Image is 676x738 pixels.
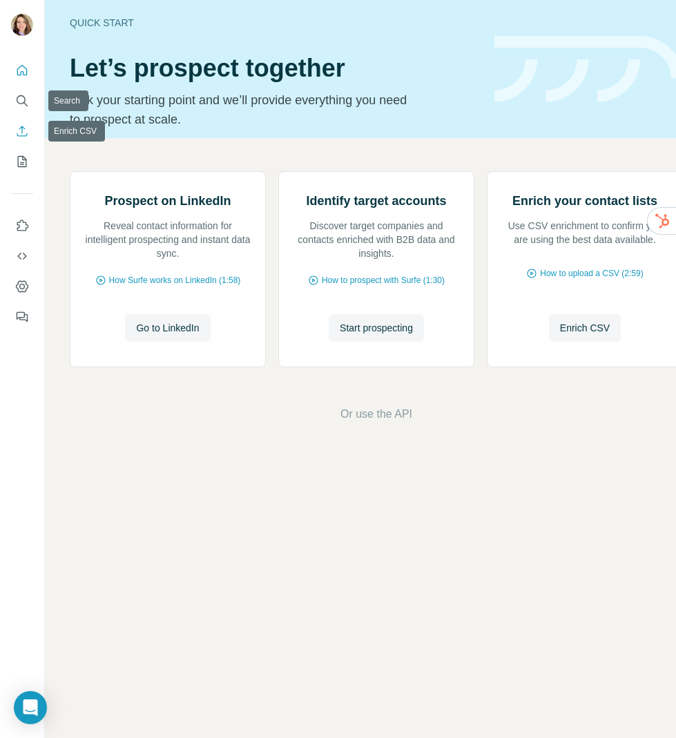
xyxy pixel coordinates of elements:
[11,149,33,174] button: My lists
[322,274,445,287] span: How to prospect with Surfe (1:30)
[84,219,251,260] p: Reveal contact information for intelligent prospecting and instant data sync.
[11,213,33,238] button: Use Surfe on LinkedIn
[11,58,33,83] button: Quick start
[11,244,33,269] button: Use Surfe API
[293,219,460,260] p: Discover target companies and contacts enriched with B2B data and insights.
[11,119,33,144] button: Enrich CSV
[11,274,33,299] button: Dashboard
[501,219,668,246] p: Use CSV enrichment to confirm you are using the best data available.
[125,314,210,342] button: Go to LinkedIn
[11,88,33,113] button: Search
[540,267,643,280] span: How to upload a CSV (2:59)
[549,314,621,342] button: Enrich CSV
[512,191,657,211] h2: Enrich your contact lists
[329,314,424,342] button: Start prospecting
[109,274,241,287] span: How Surfe works on LinkedIn (1:58)
[14,691,47,724] div: Open Intercom Messenger
[70,16,478,30] div: Quick start
[340,321,413,335] span: Start prospecting
[70,90,416,129] p: Pick your starting point and we’ll provide everything you need to prospect at scale.
[104,191,231,211] h2: Prospect on LinkedIn
[136,321,199,335] span: Go to LinkedIn
[11,304,33,329] button: Feedback
[306,191,446,211] h2: Identify target accounts
[70,55,478,82] h1: Let’s prospect together
[560,321,610,335] span: Enrich CSV
[11,14,33,36] img: Avatar
[340,406,412,423] button: Or use the API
